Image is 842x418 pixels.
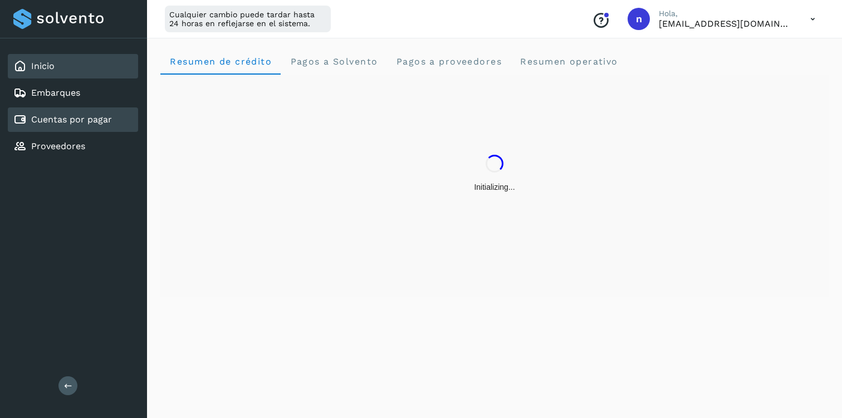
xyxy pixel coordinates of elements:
[8,54,138,78] div: Inicio
[31,141,85,151] a: Proveedores
[165,6,331,32] div: Cualquier cambio puede tardar hasta 24 horas en reflejarse en el sistema.
[659,9,792,18] p: Hola,
[8,134,138,159] div: Proveedores
[31,61,55,71] a: Inicio
[8,81,138,105] div: Embarques
[290,56,378,67] span: Pagos a Solvento
[395,56,502,67] span: Pagos a proveedores
[520,56,618,67] span: Resumen operativo
[169,56,272,67] span: Resumen de crédito
[31,114,112,125] a: Cuentas por pagar
[659,18,792,29] p: niagara+prod@solvento.mx
[8,107,138,132] div: Cuentas por pagar
[31,87,80,98] a: Embarques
